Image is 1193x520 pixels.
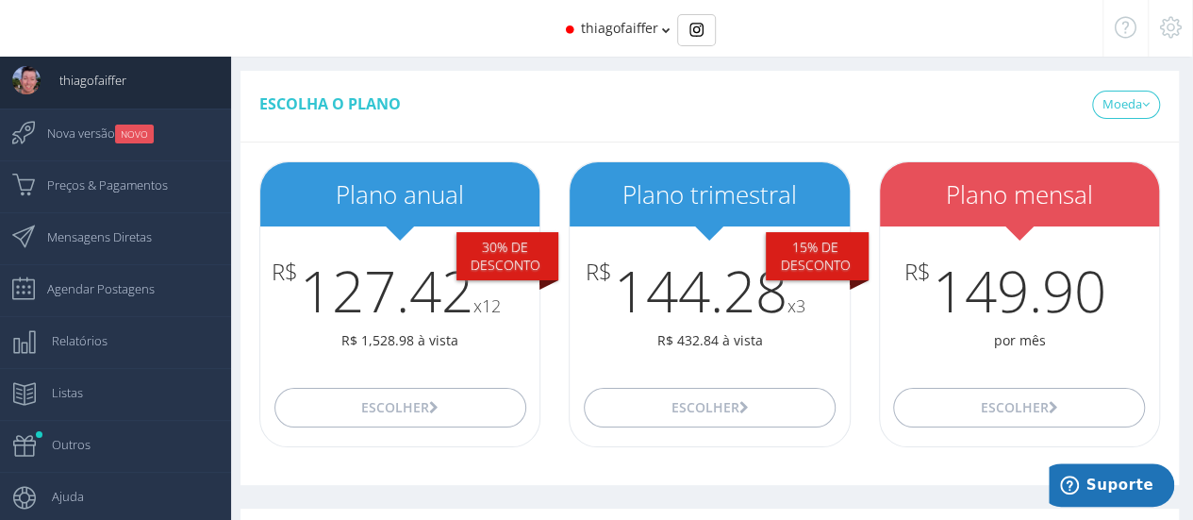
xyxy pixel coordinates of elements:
span: Nova versão [28,109,154,157]
small: NOVO [115,125,154,143]
span: R$ [904,260,931,284]
button: Escolher [584,388,836,428]
button: Escolher [893,388,1145,428]
span: Preços & Pagamentos [28,161,168,209]
div: Basic example [677,14,716,46]
h3: 127.42 [260,260,539,322]
span: Relatórios [33,317,108,364]
p: R$ 432.84 à vista [570,331,849,350]
h3: 144.28 [570,260,849,322]
a: Moeda [1092,91,1160,119]
span: Agendar Postagens [28,265,155,312]
button: Escolher [274,388,526,428]
p: por mês [880,331,1159,350]
h3: 149.90 [880,260,1159,322]
span: Escolha o plano [259,93,401,114]
span: Ajuda [33,473,84,520]
span: thiagofaiffer [581,19,658,37]
iframe: Abre um widget para que você possa encontrar mais informações [1049,463,1174,511]
p: R$ 1,528.98 à vista [260,331,539,350]
span: thiagofaiffer [41,57,126,104]
h2: Plano trimestral [570,181,849,209]
span: R$ [272,260,298,284]
div: 15% De desconto [766,232,868,281]
small: x12 [473,294,501,317]
small: x3 [787,294,805,317]
h2: Plano anual [260,181,539,209]
span: Mensagens Diretas [28,213,152,260]
div: 30% De desconto [456,232,558,281]
span: Outros [33,421,91,468]
span: Listas [33,369,83,416]
span: R$ [586,260,612,284]
img: Instagram_simple_icon.svg [689,23,704,37]
h2: Plano mensal [880,181,1159,209]
img: User Image [12,66,41,94]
